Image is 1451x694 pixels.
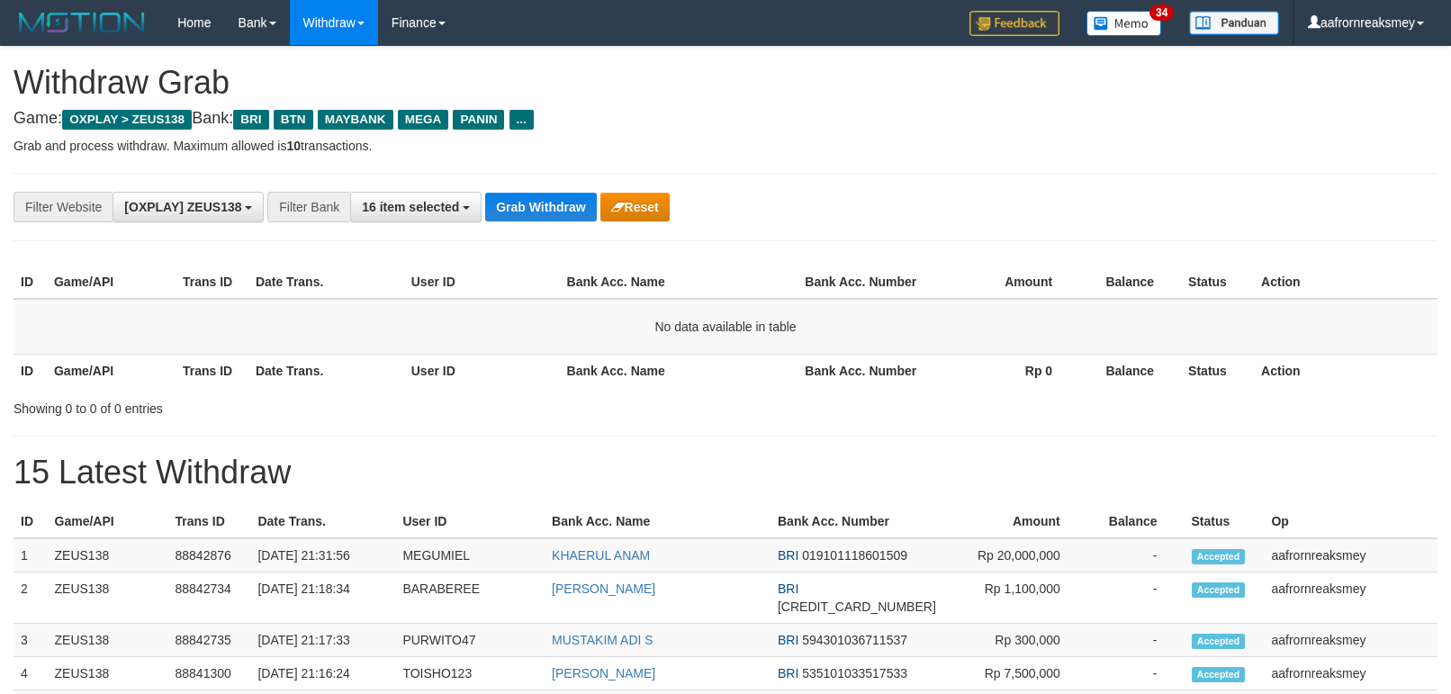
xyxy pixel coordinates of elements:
span: BRI [778,666,798,680]
th: Balance [1079,266,1181,299]
a: [PERSON_NAME] [552,666,655,680]
td: [DATE] 21:16:24 [250,657,395,690]
th: User ID [404,266,560,299]
td: aafrornreaksmey [1264,624,1437,657]
td: - [1087,624,1185,657]
th: Rp 0 [926,354,1079,387]
span: Copy 565601011251537 to clipboard [778,599,936,614]
span: 34 [1149,5,1174,21]
td: aafrornreaksmey [1264,538,1437,572]
button: [OXPLAY] ZEUS138 [113,192,264,222]
td: No data available in table [14,299,1437,355]
td: [DATE] 21:31:56 [250,538,395,572]
th: Status [1181,266,1254,299]
p: Grab and process withdraw. Maximum allowed is transactions. [14,137,1437,155]
td: aafrornreaksmey [1264,657,1437,690]
span: ... [509,110,534,130]
th: Amount [926,266,1079,299]
span: BRI [778,633,798,647]
th: Bank Acc. Number [771,505,943,538]
span: BRI [778,548,798,563]
td: Rp 1,100,000 [943,572,1087,624]
td: ZEUS138 [48,538,168,572]
th: User ID [404,354,560,387]
div: Filter Website [14,192,113,222]
span: Copy 594301036711537 to clipboard [802,633,907,647]
strong: 10 [286,139,301,153]
th: Bank Acc. Name [560,354,798,387]
img: Button%20Memo.svg [1086,11,1162,36]
td: 88841300 [168,657,251,690]
td: 1 [14,538,48,572]
a: MUSTAKIM ADI S [552,633,653,647]
span: Accepted [1192,634,1246,649]
h1: 15 Latest Withdraw [14,455,1437,491]
span: OXPLAY > ZEUS138 [62,110,192,130]
th: ID [14,266,47,299]
th: Op [1264,505,1437,538]
button: Reset [600,193,670,221]
a: KHAERUL ANAM [552,548,650,563]
td: 88842734 [168,572,251,624]
th: Bank Acc. Number [798,266,926,299]
h4: Game: Bank: [14,110,1437,128]
div: Filter Bank [267,192,350,222]
th: Game/API [47,266,176,299]
td: [DATE] 21:17:33 [250,624,395,657]
td: 4 [14,657,48,690]
img: MOTION_logo.png [14,9,150,36]
span: Accepted [1192,582,1246,598]
th: Date Trans. [248,354,404,387]
th: Bank Acc. Name [560,266,798,299]
img: panduan.png [1189,11,1279,35]
td: ZEUS138 [48,657,168,690]
td: ZEUS138 [48,624,168,657]
td: 88842876 [168,538,251,572]
td: Rp 300,000 [943,624,1087,657]
span: BTN [274,110,313,130]
h1: Withdraw Grab [14,65,1437,101]
span: 16 item selected [362,200,459,214]
span: PANIN [453,110,504,130]
span: Accepted [1192,549,1246,564]
td: TOISHO123 [395,657,545,690]
th: Action [1254,266,1437,299]
a: [PERSON_NAME] [552,581,655,596]
button: Grab Withdraw [485,193,596,221]
td: Rp 7,500,000 [943,657,1087,690]
th: Bank Acc. Name [545,505,771,538]
td: - [1087,538,1185,572]
th: Status [1181,354,1254,387]
span: Accepted [1192,667,1246,682]
th: Bank Acc. Number [798,354,926,387]
td: [DATE] 21:18:34 [250,572,395,624]
th: Status [1185,505,1265,538]
span: MEGA [398,110,449,130]
td: 88842735 [168,624,251,657]
span: MAYBANK [318,110,393,130]
th: Game/API [48,505,168,538]
td: aafrornreaksmey [1264,572,1437,624]
td: 3 [14,624,48,657]
td: PURWITO47 [395,624,545,657]
th: Date Trans. [248,266,404,299]
div: Showing 0 to 0 of 0 entries [14,392,591,418]
td: MEGUMIEL [395,538,545,572]
span: Copy 019101118601509 to clipboard [802,548,907,563]
td: ZEUS138 [48,572,168,624]
span: [OXPLAY] ZEUS138 [124,200,241,214]
th: Balance [1079,354,1181,387]
th: Trans ID [176,266,248,299]
img: Feedback.jpg [969,11,1059,36]
th: Trans ID [176,354,248,387]
td: 2 [14,572,48,624]
th: Balance [1087,505,1185,538]
td: - [1087,657,1185,690]
th: ID [14,505,48,538]
th: Trans ID [168,505,251,538]
span: BRI [778,581,798,596]
button: 16 item selected [350,192,482,222]
th: Amount [943,505,1087,538]
span: BRI [233,110,268,130]
th: Game/API [47,354,176,387]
